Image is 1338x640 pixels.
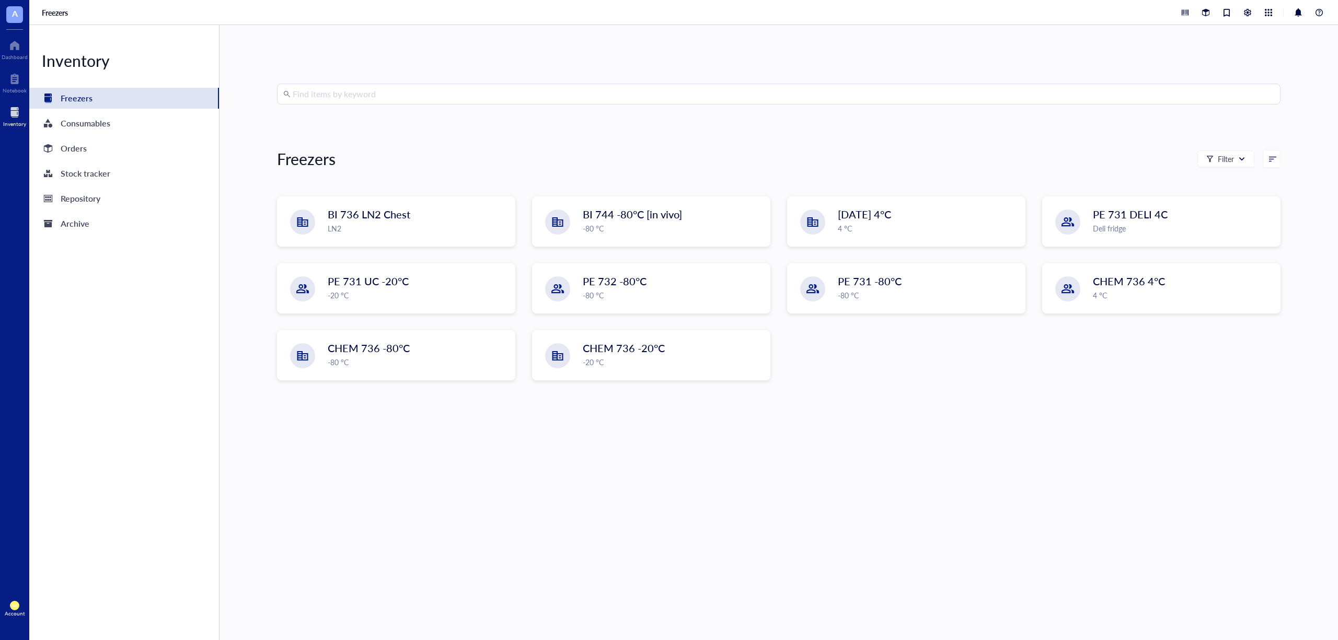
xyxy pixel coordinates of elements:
[328,289,509,301] div: -20 °C
[583,223,764,234] div: -80 °C
[1093,223,1274,234] div: Deli fridge
[29,188,219,209] a: Repository
[583,289,764,301] div: -80 °C
[583,356,764,368] div: -20 °C
[328,341,410,355] span: CHEM 736 -80°C
[61,141,87,156] div: Orders
[2,37,28,60] a: Dashboard
[61,91,93,106] div: Freezers
[29,88,219,109] a: Freezers
[583,207,682,222] span: BI 744 -80°C [in vivo]
[328,274,409,288] span: PE 731 UC -20°C
[5,610,25,616] div: Account
[328,356,509,368] div: -80 °C
[42,8,70,17] a: Freezers
[61,216,89,231] div: Archive
[29,163,219,184] a: Stock tracker
[838,207,891,222] span: [DATE] 4°C
[29,138,219,159] a: Orders
[328,223,509,234] div: LN2
[61,191,100,206] div: Repository
[3,104,26,127] a: Inventory
[583,274,647,288] span: PE 732 -80°C
[1093,289,1274,301] div: 4 °C
[1093,274,1165,288] span: CHEM 736 4°C
[61,116,110,131] div: Consumables
[328,207,410,222] span: BI 736 LN2 Chest
[838,274,902,288] span: PE 731 -80°C
[838,289,1019,301] div: -80 °C
[3,71,27,94] a: Notebook
[583,341,665,355] span: CHEM 736 -20°C
[61,166,110,181] div: Stock tracker
[3,121,26,127] div: Inventory
[1218,153,1234,165] div: Filter
[1093,207,1168,222] span: PE 731 DELI 4C
[277,148,336,169] div: Freezers
[29,213,219,234] a: Archive
[29,50,219,71] div: Inventory
[2,54,28,60] div: Dashboard
[3,87,27,94] div: Notebook
[12,7,18,20] span: A
[12,603,17,608] span: AR
[838,223,1019,234] div: 4 °C
[29,113,219,134] a: Consumables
